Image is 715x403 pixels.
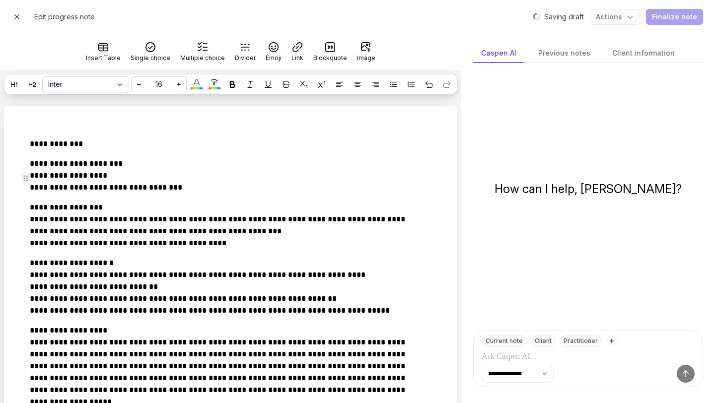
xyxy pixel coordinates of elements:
[287,38,307,66] button: Link
[652,11,697,23] span: Finalize note
[408,81,409,83] text: 1
[596,11,634,23] span: Actions
[530,44,598,63] div: Previous notes
[482,335,527,347] div: Current note
[604,44,683,63] div: Client information
[473,44,524,63] div: Caspen AI
[291,54,303,62] div: Link
[590,9,640,25] button: Actions
[235,54,256,62] div: Divider
[544,12,584,22] div: Saving draft
[646,9,703,25] button: Finalize note
[357,54,375,62] div: Image
[560,335,602,347] div: Practitioner
[82,38,125,66] button: Insert Table
[408,83,409,85] text: 2
[266,54,282,62] div: Emoji
[495,181,682,197] div: How can I help, [PERSON_NAME]?
[131,54,170,62] div: Single choice
[180,54,225,62] div: Multiple choice
[408,85,409,87] text: 3
[34,11,527,23] h2: Edit progress note
[313,54,347,62] div: Blockquote
[403,76,419,92] button: 123
[86,54,121,62] div: Insert Table
[531,335,556,347] div: Client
